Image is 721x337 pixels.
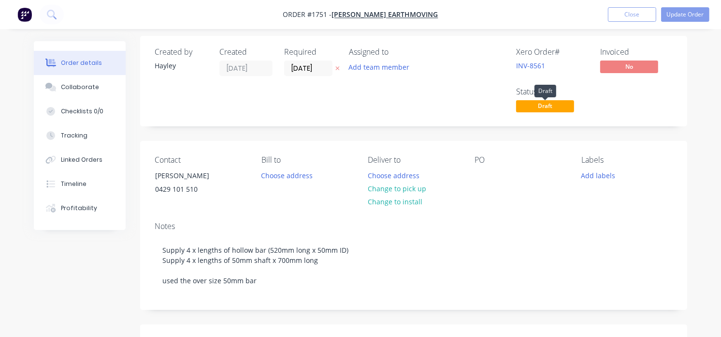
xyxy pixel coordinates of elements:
[581,155,673,165] div: Labels
[61,180,87,188] div: Timeline
[600,47,673,57] div: Invoiced
[61,155,102,164] div: Linked Orders
[362,182,431,195] button: Change to pick up
[516,61,545,70] a: INV-8561
[155,169,235,183] div: [PERSON_NAME]
[155,222,673,231] div: Notes
[475,155,566,165] div: PO
[61,83,99,92] div: Collaborate
[368,155,460,165] div: Deliver to
[155,61,208,71] div: Hayley
[147,168,244,199] div: [PERSON_NAME]0429 101 510
[516,100,574,112] span: Draft
[34,51,126,75] button: Order details
[261,155,353,165] div: Bill to
[34,123,126,148] button: Tracking
[608,7,656,22] button: Close
[17,7,32,22] img: Factory
[155,235,673,295] div: Supply 4 x lengths of hollow bar (520mm long x 50mm ID) Supply 4 x lengths of 50mm shaft x 700mm ...
[256,168,318,182] button: Choose address
[283,10,332,19] span: Order #1751 -
[516,87,589,96] div: Status
[34,75,126,99] button: Collaborate
[362,195,427,208] button: Change to install
[661,7,709,22] button: Update Order
[61,59,102,67] div: Order details
[332,10,438,19] a: [PERSON_NAME] Earthmoving
[155,183,235,196] div: 0429 101 510
[34,172,126,196] button: Timeline
[155,47,208,57] div: Created by
[349,61,415,74] button: Add team member
[284,47,337,57] div: Required
[362,168,424,182] button: Choose address
[61,107,103,116] div: Checklists 0/0
[219,47,273,57] div: Created
[34,99,126,123] button: Checklists 0/0
[576,168,620,182] button: Add labels
[600,61,658,73] span: No
[534,85,556,97] div: Draft
[344,61,415,74] button: Add team member
[34,196,126,220] button: Profitability
[61,131,87,140] div: Tracking
[61,204,97,213] div: Profitability
[349,47,446,57] div: Assigned to
[34,148,126,172] button: Linked Orders
[155,155,246,165] div: Contact
[516,47,589,57] div: Xero Order #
